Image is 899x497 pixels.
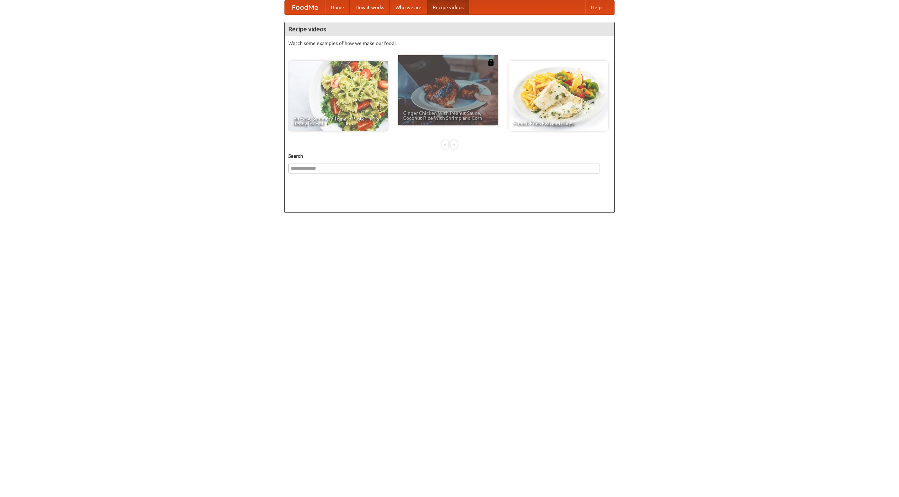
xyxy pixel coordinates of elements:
[288,61,388,131] a: An Easy, Summery Tomato Pasta That's Ready for Fall
[427,0,469,14] a: Recipe videos
[508,61,608,131] a: French Fries Fish and Chips
[513,121,603,126] span: French Fries Fish and Chips
[585,0,607,14] a: Help
[442,140,448,149] div: «
[325,0,350,14] a: Home
[390,0,427,14] a: Who we are
[288,152,611,159] h5: Search
[285,22,614,36] h4: Recipe videos
[487,59,494,66] img: 483408.png
[451,140,457,149] div: »
[350,0,390,14] a: How it works
[293,116,383,126] span: An Easy, Summery Tomato Pasta That's Ready for Fall
[288,40,611,47] p: Watch some examples of how we make our food!
[285,0,325,14] a: FoodMe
